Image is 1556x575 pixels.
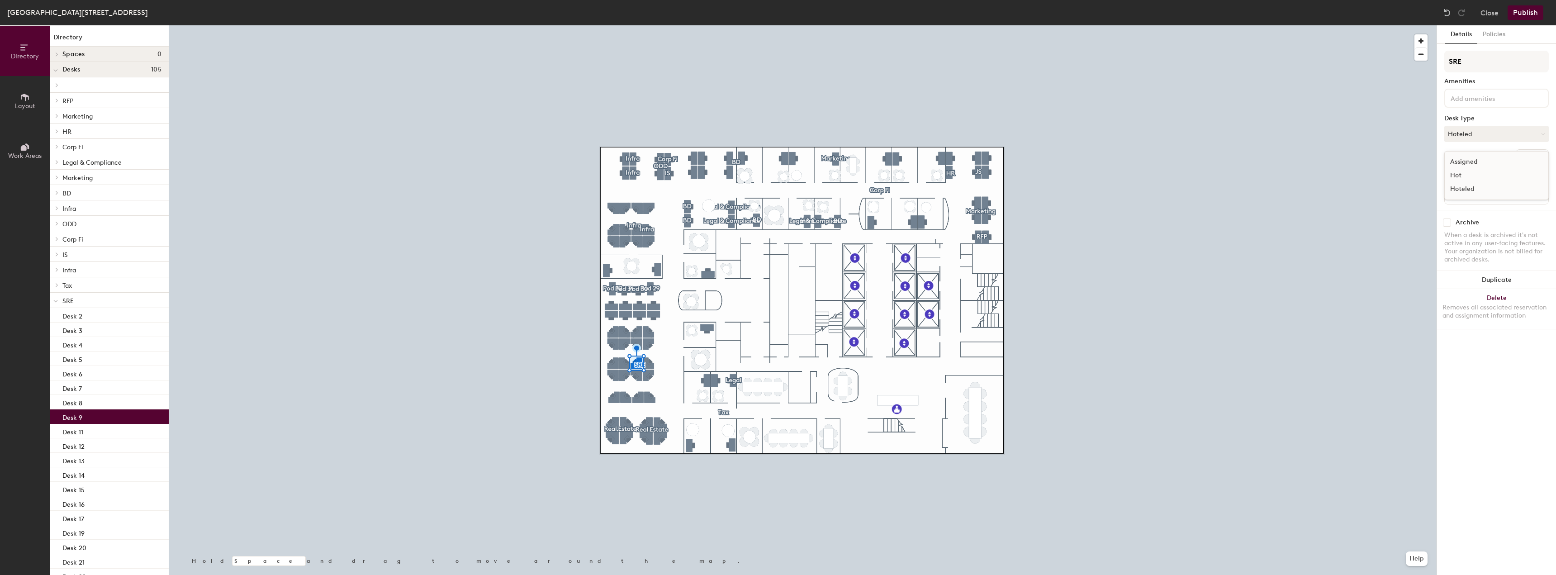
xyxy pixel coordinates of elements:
button: Policies [1477,25,1511,44]
p: Desk 4 [62,339,82,349]
button: Duplicate [1437,271,1556,289]
p: Desk 13 [62,455,85,465]
p: Desk 2 [62,310,82,320]
span: Work Areas [8,152,42,160]
div: Amenities [1444,78,1549,85]
span: Legal & Compliance [62,159,122,166]
span: Corp Fi [62,236,83,243]
p: Desk 6 [62,368,82,378]
img: Redo [1457,8,1466,17]
input: Add amenities [1449,92,1530,103]
p: Desk 19 [62,527,85,537]
img: Undo [1442,8,1452,17]
div: Archive [1456,219,1479,226]
span: HR [62,128,71,136]
p: Desk 15 [62,484,85,494]
p: Desk 5 [62,353,82,364]
span: Desks [62,66,80,73]
div: When a desk is archived it's not active in any user-facing features. Your organization is not bil... [1444,231,1549,264]
button: Publish [1508,5,1543,20]
p: Desk 17 [62,513,84,523]
div: Hoteled [1445,182,1535,196]
span: Spaces [62,51,85,58]
span: 105 [151,66,161,73]
p: Desk 12 [62,440,85,451]
span: Infra [62,266,76,274]
span: 0 [157,51,161,58]
div: [GEOGRAPHIC_DATA][STREET_ADDRESS] [7,7,148,18]
span: BD [62,190,71,197]
span: Tax [62,282,72,290]
span: RFP [62,97,73,105]
h1: Directory [50,33,169,47]
button: Close [1480,5,1499,20]
button: Hoteled [1444,126,1549,142]
span: Infra [62,205,76,213]
p: Desk 9 [62,411,82,422]
button: Details [1445,25,1477,44]
p: Desk 7 [62,382,82,393]
span: Marketing [62,113,93,120]
div: Removes all associated reservation and assignment information [1442,304,1551,320]
p: Desk 21 [62,556,85,566]
p: Desk 11 [62,426,83,436]
button: Help [1406,551,1428,566]
p: Desk 8 [62,397,82,407]
button: Ungroup [1516,149,1549,165]
span: SRE [62,297,74,305]
p: Desk 3 [62,324,82,335]
span: Marketing [62,174,93,182]
p: Desk 16 [62,498,85,508]
div: Desk Type [1444,115,1549,122]
span: Layout [15,102,35,110]
span: Directory [11,52,39,60]
span: ODD [62,220,76,228]
p: Desk 20 [62,542,86,552]
p: Desk 14 [62,469,85,480]
span: IS [62,251,68,259]
span: Corp Fi [62,143,83,151]
button: DeleteRemoves all associated reservation and assignment information [1437,289,1556,329]
div: Assigned [1445,155,1535,169]
div: Hot [1445,169,1535,182]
